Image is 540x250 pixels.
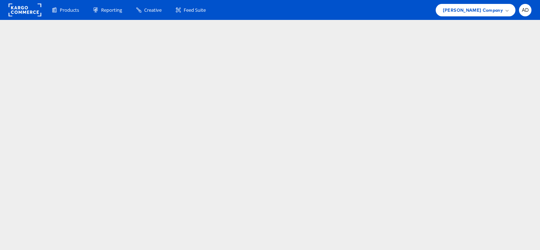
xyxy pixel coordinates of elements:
[101,7,122,14] span: Reporting
[60,7,79,14] span: Products
[144,7,162,14] span: Creative
[522,8,529,12] span: AD
[443,6,503,14] span: [PERSON_NAME] Company
[184,7,206,14] span: Feed Suite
